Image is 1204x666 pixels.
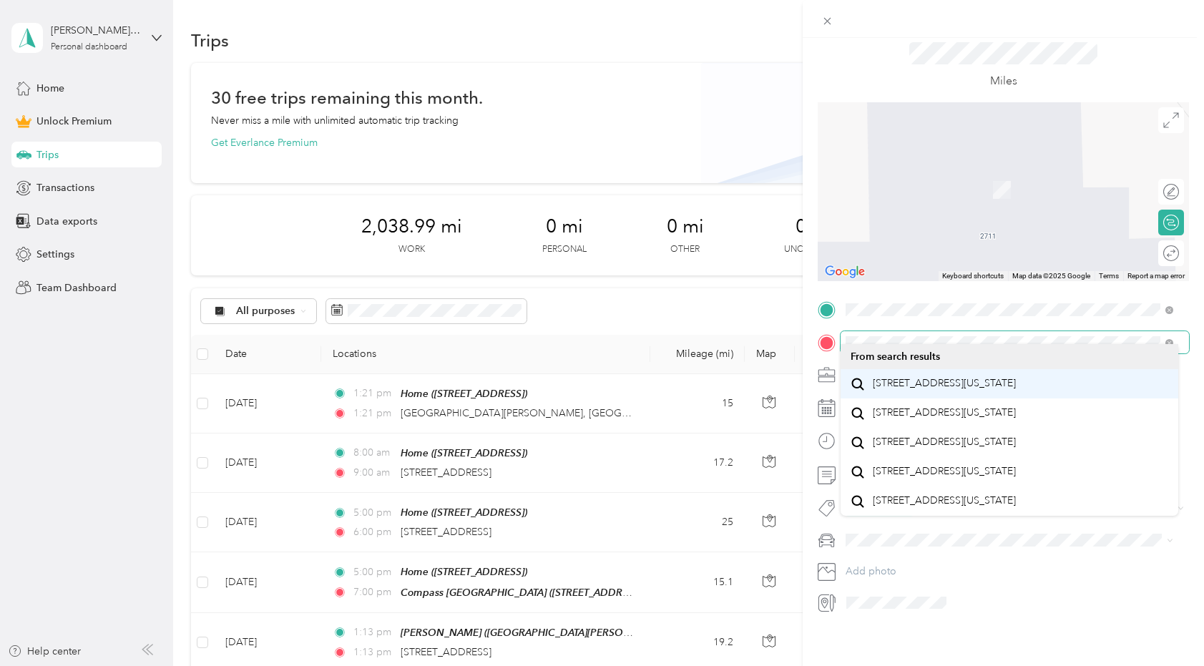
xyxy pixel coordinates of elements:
[1124,586,1204,666] iframe: Everlance-gr Chat Button Frame
[990,72,1017,90] p: Miles
[873,465,1016,478] span: [STREET_ADDRESS][US_STATE]
[821,263,868,281] a: Open this area in Google Maps (opens a new window)
[821,263,868,281] img: Google
[841,562,1189,582] button: Add photo
[942,271,1004,281] button: Keyboard shortcuts
[851,351,940,363] span: From search results
[1127,272,1185,280] a: Report a map error
[873,377,1016,390] span: [STREET_ADDRESS][US_STATE]
[1012,272,1090,280] span: Map data ©2025 Google
[873,494,1016,507] span: [STREET_ADDRESS][US_STATE]
[873,436,1016,449] span: [STREET_ADDRESS][US_STATE]
[873,406,1016,419] span: [STREET_ADDRESS][US_STATE]
[1099,272,1119,280] a: Terms (opens in new tab)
